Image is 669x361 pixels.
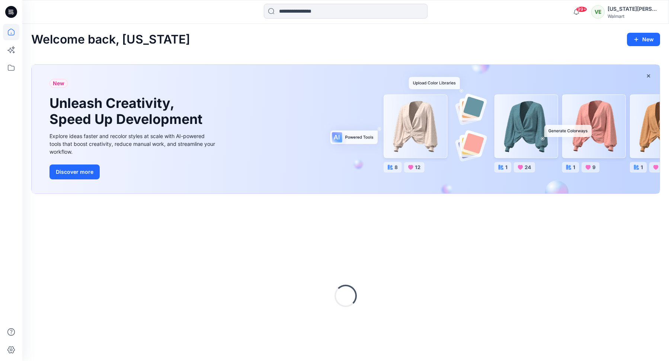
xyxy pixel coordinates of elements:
h1: Unleash Creativity, Speed Up Development [49,95,206,127]
div: [US_STATE][PERSON_NAME] [608,4,660,13]
div: Explore ideas faster and recolor styles at scale with AI-powered tools that boost creativity, red... [49,132,217,156]
div: Walmart [608,13,660,19]
div: VE [591,5,605,19]
button: New [627,33,660,46]
h2: Welcome back, [US_STATE] [31,33,190,47]
span: 99+ [576,6,587,12]
span: New [53,79,64,88]
a: Discover more [49,164,217,179]
button: Discover more [49,164,100,179]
